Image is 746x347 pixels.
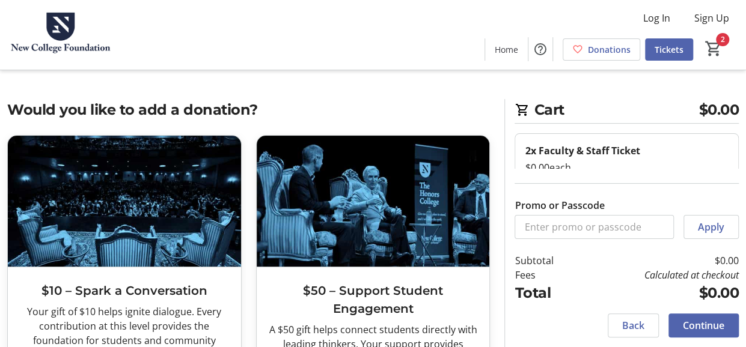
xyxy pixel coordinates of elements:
h2: Would you like to add a donation? [7,99,490,121]
td: Fees [515,268,579,282]
h2: Cart [515,99,739,124]
span: Continue [683,318,724,333]
span: Home [495,43,518,56]
button: Help [528,37,552,61]
button: Cart [703,38,724,59]
label: Promo or Passcode [515,198,604,213]
td: Subtotal [515,253,579,268]
span: Back [622,318,644,333]
button: Continue [668,313,739,337]
a: Home [485,38,528,61]
div: $0.00 each [525,160,729,175]
input: Enter promo or passcode [515,215,674,239]
h3: $10 – Spark a Conversation [17,282,231,300]
a: Tickets [645,38,693,61]
td: Calculated at checkout [579,268,739,282]
img: $10 – Spark a Conversation [8,136,241,267]
span: Donations [588,43,631,56]
span: $0.00 [699,99,739,121]
button: Back [608,313,659,337]
span: Tickets [655,43,683,56]
button: Log In [634,8,680,28]
h3: $50 – Support Student Engagement [266,282,480,318]
td: $0.00 [579,253,739,268]
span: Log In [643,11,670,25]
img: $50 – Support Student Engagement [257,136,490,267]
img: New College Foundation's Logo [7,5,114,65]
div: 2x Faculty & Staff Ticket [525,143,729,158]
button: Apply [683,215,739,239]
a: Donations [563,38,640,61]
td: $0.00 [579,282,739,304]
td: Total [515,282,579,304]
button: Sign Up [685,8,739,28]
span: Sign Up [694,11,729,25]
span: Apply [698,220,724,234]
